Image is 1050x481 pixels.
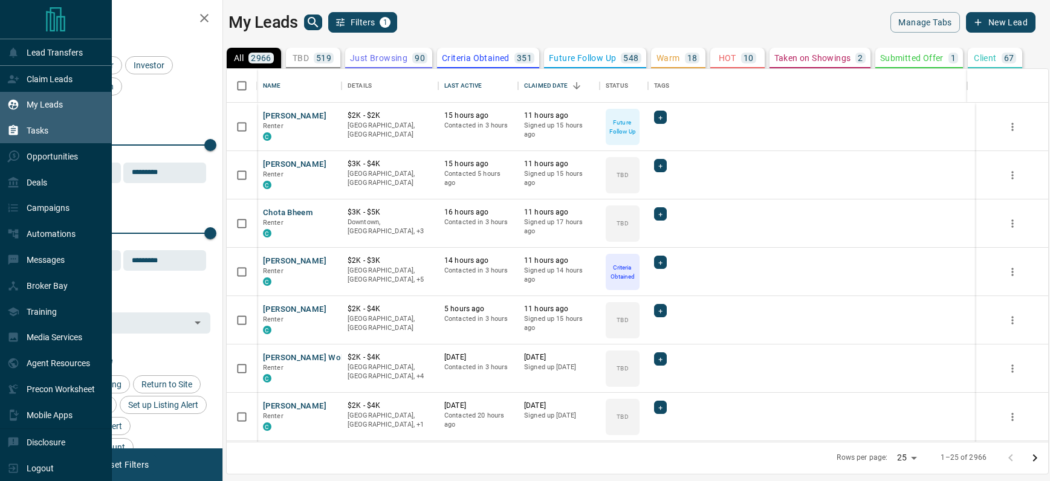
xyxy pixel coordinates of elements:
[654,111,667,124] div: +
[444,266,512,276] p: Contacted in 3 hours
[974,54,996,62] p: Client
[39,12,210,27] h2: Filters
[617,412,628,421] p: TBD
[415,54,425,62] p: 90
[524,352,594,363] p: [DATE]
[444,69,482,103] div: Last Active
[263,267,284,275] span: Renter
[1023,446,1047,470] button: Go to next page
[120,396,207,414] div: Set up Listing Alert
[1003,118,1022,136] button: more
[524,69,568,103] div: Claimed Date
[257,69,342,103] div: Name
[658,353,663,365] span: +
[124,400,203,410] span: Set up Listing Alert
[348,207,432,218] p: $3K - $5K
[1003,263,1022,281] button: more
[518,69,600,103] div: Claimed Date
[348,266,432,285] p: North York, Scarborough, West End, York Crosstown, Toronto
[316,54,331,62] p: 519
[617,364,628,373] p: TBD
[348,363,432,381] p: North York, Midtown | Central, East York, Toronto
[524,169,594,188] p: Signed up 15 hours ago
[524,121,594,140] p: Signed up 15 hours ago
[1003,408,1022,426] button: more
[348,411,432,430] p: Toronto
[444,304,512,314] p: 5 hours ago
[348,256,432,266] p: $2K - $3K
[719,54,736,62] p: HOT
[444,314,512,324] p: Contacted in 3 hours
[263,422,271,431] div: condos.ca
[654,401,667,414] div: +
[348,218,432,236] p: North York, Midtown | Central, Toronto
[524,401,594,411] p: [DATE]
[524,159,594,169] p: 11 hours ago
[687,54,698,62] p: 18
[658,256,663,268] span: +
[263,159,326,170] button: [PERSON_NAME]
[617,170,628,179] p: TBD
[348,111,432,121] p: $2K - $2K
[293,54,309,62] p: TBD
[617,219,628,228] p: TBD
[234,54,244,62] p: All
[774,54,851,62] p: Taken on Showings
[137,379,196,389] span: Return to Site
[444,121,512,131] p: Contacted in 3 hours
[744,54,754,62] p: 10
[442,54,510,62] p: Criteria Obtained
[654,159,667,172] div: +
[92,454,157,475] button: Reset Filters
[444,207,512,218] p: 16 hours ago
[263,122,284,130] span: Renter
[658,208,663,220] span: +
[654,69,670,103] div: Tags
[381,18,389,27] span: 1
[524,363,594,372] p: Signed up [DATE]
[658,401,663,413] span: +
[1003,215,1022,233] button: more
[263,229,271,237] div: condos.ca
[880,54,944,62] p: Submitted Offer
[263,412,284,420] span: Renter
[658,305,663,317] span: +
[444,411,512,430] p: Contacted 20 hours ago
[658,111,663,123] span: +
[444,159,512,169] p: 15 hours ago
[617,315,628,324] p: TBD
[348,314,432,333] p: [GEOGRAPHIC_DATA], [GEOGRAPHIC_DATA]
[444,352,512,363] p: [DATE]
[951,54,956,62] p: 1
[623,54,638,62] p: 548
[444,256,512,266] p: 14 hours ago
[263,277,271,286] div: condos.ca
[654,304,667,317] div: +
[607,263,638,281] p: Criteria Obtained
[966,12,1035,33] button: New Lead
[892,449,921,466] div: 25
[263,69,281,103] div: Name
[656,54,680,62] p: Warm
[858,54,863,62] p: 2
[524,314,594,333] p: Signed up 15 hours ago
[517,54,532,62] p: 351
[263,219,284,227] span: Renter
[263,256,326,267] button: [PERSON_NAME]
[263,132,271,141] div: condos.ca
[524,411,594,421] p: Signed up [DATE]
[133,375,201,393] div: Return to Site
[524,266,594,285] p: Signed up 14 hours ago
[654,207,667,221] div: +
[263,401,326,412] button: [PERSON_NAME]
[444,111,512,121] p: 15 hours ago
[251,54,271,62] p: 2966
[348,401,432,411] p: $2K - $4K
[263,111,326,122] button: [PERSON_NAME]
[837,453,887,463] p: Rows per page:
[263,364,284,372] span: Renter
[600,69,648,103] div: Status
[348,352,432,363] p: $2K - $4K
[263,170,284,178] span: Renter
[444,363,512,372] p: Contacted in 3 hours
